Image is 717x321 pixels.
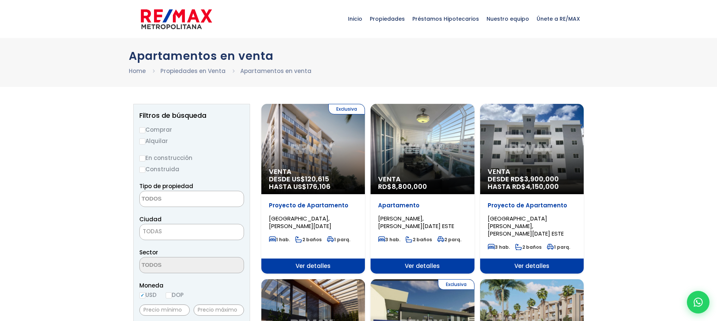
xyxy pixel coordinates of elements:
[533,8,584,30] span: Únete a RE/MAX
[488,215,564,237] span: [GEOGRAPHIC_DATA][PERSON_NAME], [PERSON_NAME][DATE] ESTE
[194,304,244,316] input: Precio máximo
[240,66,311,76] li: Apartamentos en venta
[488,202,576,209] p: Proyecto de Apartamento
[524,174,559,184] span: 3,900,000
[480,259,584,274] span: Ver detalles
[139,164,244,174] label: Construida
[139,153,244,163] label: En construcción
[261,259,365,274] span: Ver detalles
[261,104,365,274] a: Exclusiva Venta DESDE US$120,615 HASTA US$176,106 Proyecto de Apartamento [GEOGRAPHIC_DATA], [PER...
[269,236,290,243] span: 1 hab.
[140,191,213,207] textarea: Search
[139,215,162,223] span: Ciudad
[269,202,357,209] p: Proyecto de Apartamento
[344,8,366,30] span: Inicio
[140,257,213,274] textarea: Search
[160,67,226,75] a: Propiedades en Venta
[378,215,454,230] span: [PERSON_NAME], [PERSON_NAME][DATE] ESTE
[139,290,157,300] label: USD
[139,167,145,173] input: Construida
[139,304,190,316] input: Precio mínimo
[139,138,145,145] input: Alquilar
[371,259,474,274] span: Ver detalles
[437,236,461,243] span: 2 parq.
[378,236,400,243] span: 3 hab.
[378,202,467,209] p: Apartamento
[483,8,533,30] span: Nuestro equipo
[307,182,331,191] span: 176,106
[139,182,193,190] span: Tipo de propiedad
[141,8,212,30] img: remax-metropolitana-logo
[515,244,542,250] span: 2 baños
[139,248,158,256] span: Sector
[140,226,244,237] span: TODAS
[269,175,357,190] span: DESDE US$
[166,290,184,300] label: DOP
[139,292,145,298] input: USD
[129,67,146,75] a: Home
[366,8,409,30] span: Propiedades
[269,183,357,190] span: HASTA US$
[305,174,329,184] span: 120,615
[378,175,467,183] span: Venta
[488,244,510,250] span: 3 hab.
[371,104,474,274] a: Venta RD$8,800,000 Apartamento [PERSON_NAME], [PERSON_NAME][DATE] ESTE 3 hab. 2 baños 2 parq. Ver...
[269,215,331,230] span: [GEOGRAPHIC_DATA], [PERSON_NAME][DATE]
[406,236,432,243] span: 2 baños
[139,136,244,146] label: Alquilar
[378,182,427,191] span: RD$
[295,236,322,243] span: 2 baños
[143,227,162,235] span: TODAS
[139,155,145,161] input: En construcción
[526,182,559,191] span: 4,150,000
[139,112,244,119] h2: Filtros de búsqueda
[139,127,145,133] input: Comprar
[327,236,350,243] span: 1 parq.
[139,281,244,290] span: Moneda
[139,125,244,134] label: Comprar
[409,8,483,30] span: Préstamos Hipotecarios
[488,168,576,175] span: Venta
[166,292,172,298] input: DOP
[328,104,365,114] span: Exclusiva
[129,49,588,62] h1: Apartamentos en venta
[139,224,244,240] span: TODAS
[438,279,474,290] span: Exclusiva
[269,168,357,175] span: Venta
[392,182,427,191] span: 8,800,000
[488,175,576,190] span: DESDE RD$
[488,183,576,190] span: HASTA RD$
[480,104,584,274] a: Venta DESDE RD$3,900,000 HASTA RD$4,150,000 Proyecto de Apartamento [GEOGRAPHIC_DATA][PERSON_NAME...
[547,244,570,250] span: 1 parq.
